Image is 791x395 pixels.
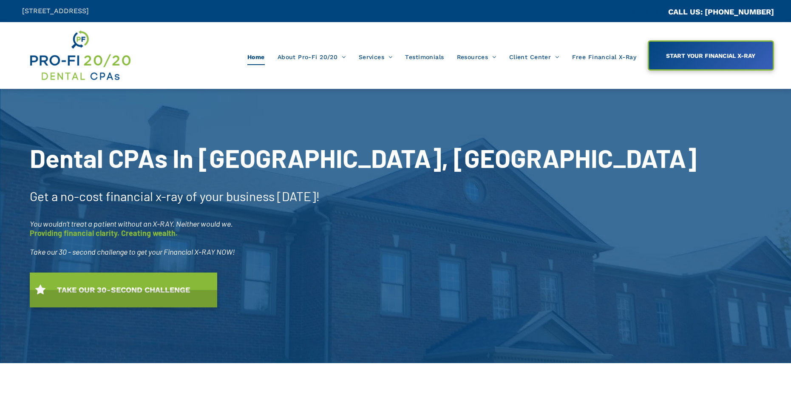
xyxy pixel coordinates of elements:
[352,49,399,65] a: Services
[30,247,235,256] span: Take our 30 - second challenge to get your Financial X-RAY NOW!
[668,7,774,16] a: CALL US: [PHONE_NUMBER]
[451,49,503,65] a: Resources
[648,40,774,71] a: START YOUR FINANCIAL X-RAY
[60,188,183,204] span: no-cost financial x-ray
[22,7,89,15] span: [STREET_ADDRESS]
[663,48,758,63] span: START YOUR FINANCIAL X-RAY
[271,49,352,65] a: About Pro-Fi 20/20
[241,49,271,65] a: Home
[28,28,131,82] img: Get Dental CPA Consulting, Bookkeeping, & Bank Loans
[30,188,58,204] span: Get a
[30,273,217,307] a: TAKE OUR 30-SECOND CHALLENGE
[30,228,178,238] span: Providing financial clarity. Creating wealth.
[399,49,450,65] a: Testimonials
[566,49,643,65] a: Free Financial X-Ray
[54,281,193,298] span: TAKE OUR 30-SECOND CHALLENGE
[30,142,697,173] span: Dental CPAs In [GEOGRAPHIC_DATA], [GEOGRAPHIC_DATA]
[30,219,233,228] span: You wouldn’t treat a patient without an X-RAY. Neither would we.
[503,49,566,65] a: Client Center
[632,8,668,16] span: CA::CALLC
[186,188,320,204] span: of your business [DATE]!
